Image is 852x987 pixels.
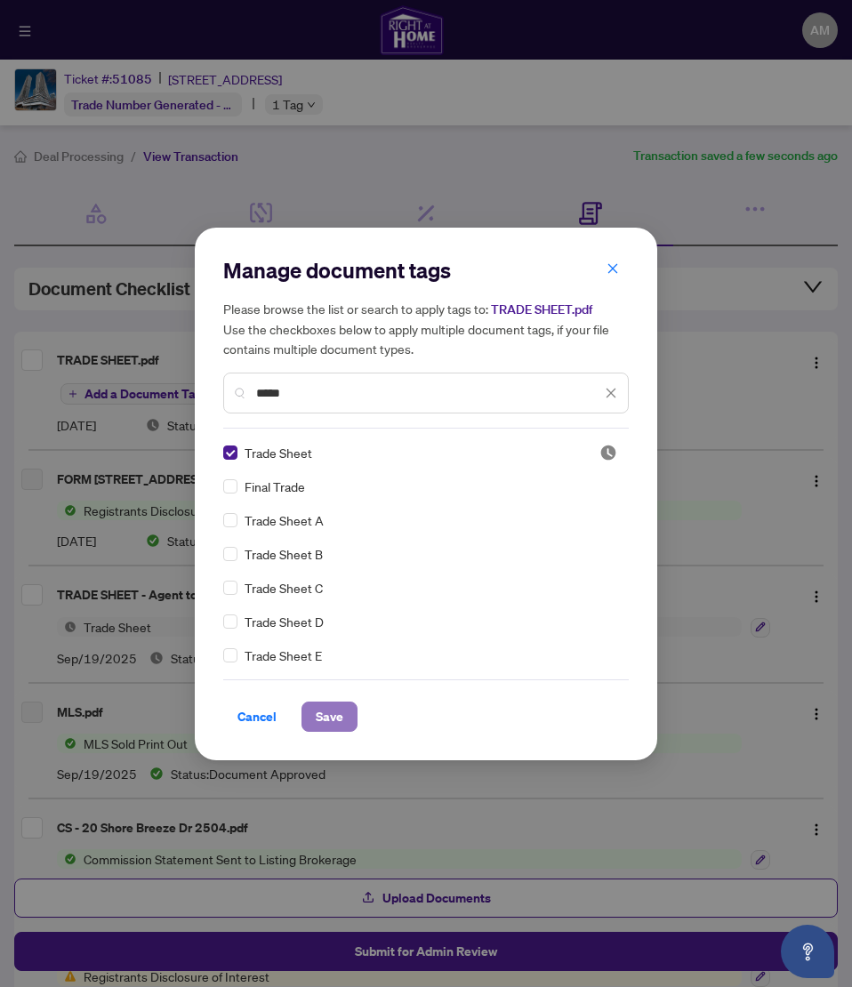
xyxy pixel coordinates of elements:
[245,443,312,462] span: Trade Sheet
[245,578,323,598] span: Trade Sheet C
[781,925,834,978] button: Open asap
[605,387,617,399] span: close
[223,702,291,732] button: Cancel
[223,256,629,285] h2: Manage document tags
[316,702,343,731] span: Save
[245,544,323,564] span: Trade Sheet B
[223,299,629,358] h5: Please browse the list or search to apply tags to: Use the checkboxes below to apply multiple doc...
[599,444,617,461] span: Pending Review
[245,646,322,665] span: Trade Sheet E
[491,301,592,317] span: TRADE SHEET.pdf
[245,510,324,530] span: Trade Sheet A
[237,702,277,731] span: Cancel
[245,612,324,631] span: Trade Sheet D
[607,262,619,275] span: close
[599,444,617,461] img: status
[301,702,358,732] button: Save
[245,477,305,496] span: Final Trade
